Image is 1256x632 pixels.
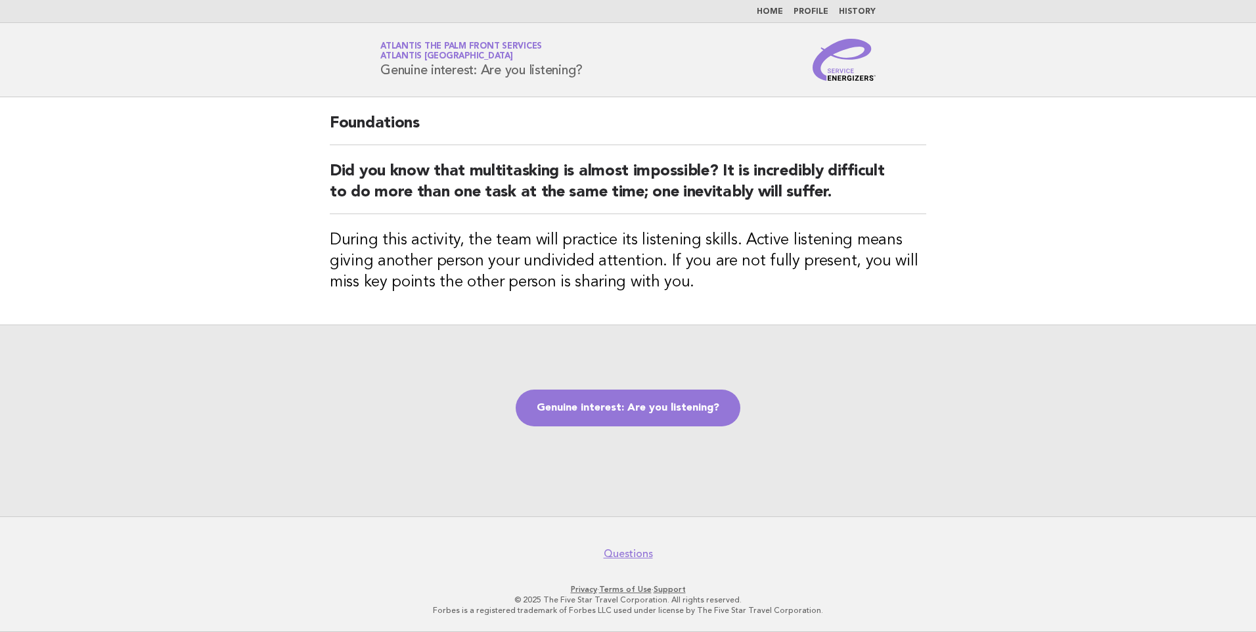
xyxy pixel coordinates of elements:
[654,585,686,594] a: Support
[599,585,652,594] a: Terms of Use
[226,595,1030,605] p: © 2025 The Five Star Travel Corporation. All rights reserved.
[330,113,926,145] h2: Foundations
[380,53,513,61] span: Atlantis [GEOGRAPHIC_DATA]
[794,8,828,16] a: Profile
[757,8,783,16] a: Home
[380,43,583,77] h1: Genuine interest: Are you listening?
[330,230,926,293] h3: During this activity, the team will practice its listening skills. Active listening means giving ...
[226,605,1030,616] p: Forbes is a registered trademark of Forbes LLC used under license by The Five Star Travel Corpora...
[380,42,542,60] a: Atlantis The Palm Front ServicesAtlantis [GEOGRAPHIC_DATA]
[516,390,740,426] a: Genuine interest: Are you listening?
[813,39,876,81] img: Service Energizers
[839,8,876,16] a: History
[604,547,653,560] a: Questions
[571,585,597,594] a: Privacy
[330,161,926,214] h2: Did you know that multitasking is almost impossible? It is incredibly difficult to do more than o...
[226,584,1030,595] p: · ·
